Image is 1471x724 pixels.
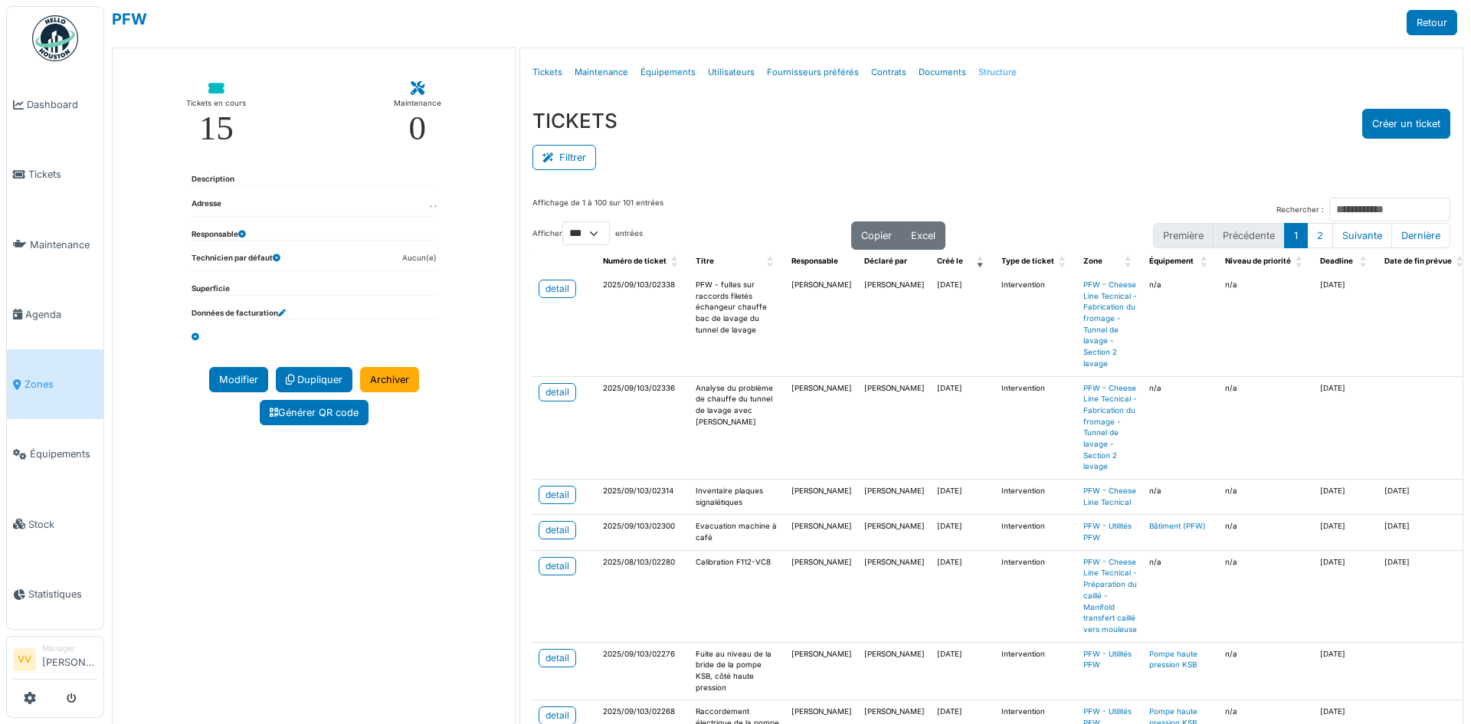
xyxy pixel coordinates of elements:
[1143,480,1219,515] td: n/a
[690,376,785,480] td: Analyse du problème de chauffe du tunnel de lavage avec [PERSON_NAME]
[597,515,690,550] td: 2025/09/103/02300
[785,274,858,376] td: [PERSON_NAME]
[1219,642,1314,700] td: n/a
[1219,274,1314,376] td: n/a
[192,198,221,216] dt: Adresse
[597,642,690,700] td: 2025/09/103/02276
[539,383,576,401] a: detail
[539,486,576,504] a: detail
[402,253,437,264] dd: Aucun(e)
[931,376,995,480] td: [DATE]
[545,385,569,399] div: detail
[690,515,785,550] td: Evacuation machine à café
[690,550,785,642] td: Calibration F112-VC8
[192,229,246,241] dt: Responsable
[858,550,931,642] td: [PERSON_NAME]
[25,307,97,322] span: Agenda
[858,274,931,376] td: [PERSON_NAME]
[7,139,103,209] a: Tickets
[526,54,568,90] a: Tickets
[28,517,97,532] span: Stock
[1083,384,1137,471] a: PFW - Cheese Line Tecnical - Fabrication du fromage - Tunnel de lavage - Section 2 lavage
[785,550,858,642] td: [PERSON_NAME]
[532,109,618,133] h3: TICKETS
[597,376,690,480] td: 2025/09/103/02336
[13,643,97,680] a: VV Manager[PERSON_NAME]
[1456,250,1466,274] span: Date de fin prévue: Activate to sort
[1125,250,1134,274] span: Zone: Activate to sort
[42,643,97,654] div: Manager
[931,550,995,642] td: [DATE]
[1407,10,1457,35] a: Retour
[1143,274,1219,376] td: n/a
[901,221,945,250] button: Excel
[545,282,569,296] div: detail
[30,447,97,461] span: Équipements
[409,111,427,146] div: 0
[995,515,1077,550] td: Intervention
[260,400,369,425] a: Générer QR code
[13,648,36,671] li: VV
[858,515,931,550] td: [PERSON_NAME]
[539,557,576,575] a: detail
[1360,250,1369,274] span: Deadline: Activate to sort
[937,257,963,265] span: Créé le
[1296,250,1305,274] span: Niveau de priorité: Activate to sort
[977,250,986,274] span: Créé le: Activate to remove sorting
[634,54,702,90] a: Équipements
[545,709,569,722] div: detail
[1059,250,1068,274] span: Type de ticket: Activate to sort
[690,642,785,700] td: Fuite au niveau de la bride de la pompe KSB, côté haute pression
[1143,550,1219,642] td: n/a
[1083,558,1137,634] a: PFW - Cheese Line Tecnical - Préparation du caillé - Manifold transfert caillé vers mouleuse
[911,230,935,241] span: Excel
[690,274,785,376] td: PFW - fuites sur raccords filetés échangeur chauffe bac de lavage du tunnel de lavage
[1083,522,1132,542] a: PFW - Utilités PFW
[1083,280,1137,368] a: PFW - Cheese Line Tecnical - Fabrication du fromage - Tunnel de lavage - Section 2 lavage
[276,367,352,392] a: Dupliquer
[702,54,761,90] a: Utilisateurs
[1149,650,1197,670] a: Pompe haute pression KSB
[912,54,972,90] a: Documents
[995,480,1077,515] td: Intervention
[785,515,858,550] td: [PERSON_NAME]
[562,221,610,245] select: Afficherentrées
[690,480,785,515] td: Inventaire plaques signalétiques
[1314,550,1378,642] td: [DATE]
[861,230,892,241] span: Copier
[597,274,690,376] td: 2025/09/103/02338
[858,480,931,515] td: [PERSON_NAME]
[25,377,97,391] span: Zones
[995,642,1077,700] td: Intervention
[7,559,103,629] a: Statistiques
[1083,486,1136,506] a: PFW - Cheese Line Tecnical
[539,521,576,539] a: detail
[1284,223,1308,248] button: 1
[1225,257,1291,265] span: Niveau de priorité
[192,174,234,185] dt: Description
[1314,376,1378,480] td: [DATE]
[1362,109,1450,139] button: Créer un ticket
[1201,250,1210,274] span: Équipement: Activate to sort
[112,10,147,28] a: PFW
[360,367,419,392] a: Archiver
[1083,257,1102,265] span: Zone
[858,376,931,480] td: [PERSON_NAME]
[7,490,103,559] a: Stock
[32,15,78,61] img: Badge_color-CXgf-gQk.svg
[1149,257,1194,265] span: Équipement
[545,523,569,537] div: detail
[761,54,865,90] a: Fournisseurs préférés
[174,70,258,158] a: Tickets en cours 15
[430,198,437,210] dd: , ,
[568,54,634,90] a: Maintenance
[791,257,838,265] span: Responsable
[42,643,97,676] li: [PERSON_NAME]
[532,145,596,170] button: Filtrer
[192,253,280,270] dt: Technicien par défaut
[865,54,912,90] a: Contrats
[394,96,441,111] div: Maintenance
[539,649,576,667] a: detail
[30,238,97,252] span: Maintenance
[972,54,1023,90] a: Structure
